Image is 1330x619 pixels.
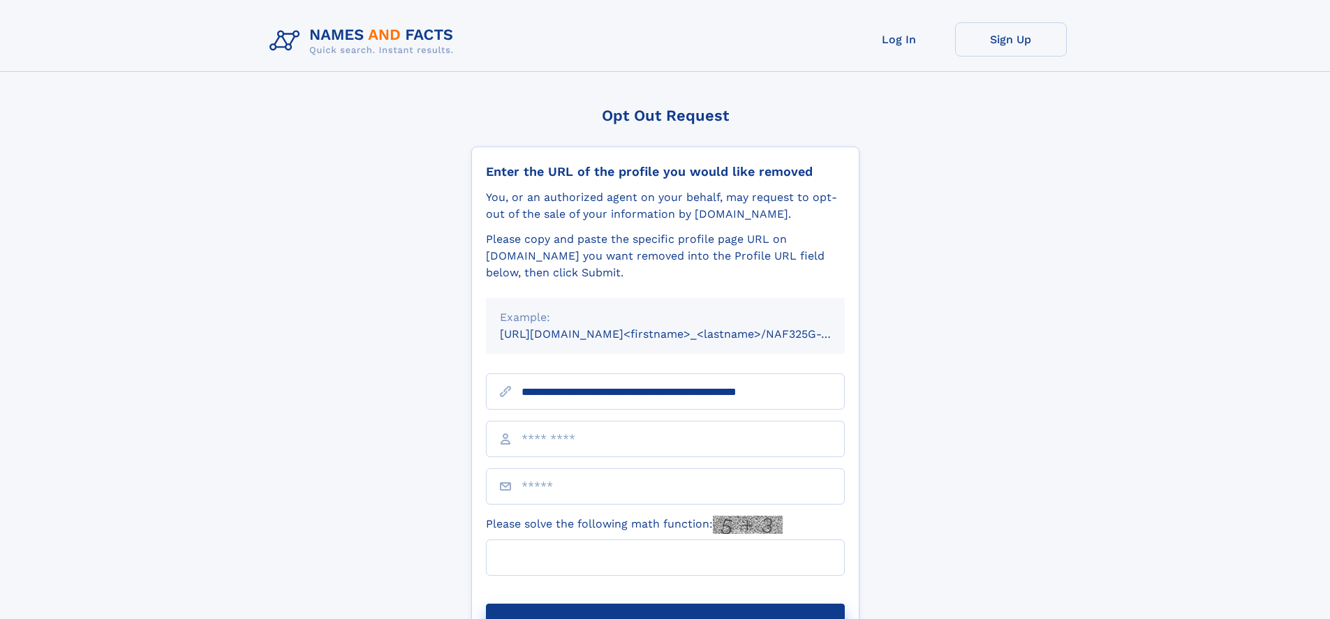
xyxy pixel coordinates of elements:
div: Please copy and paste the specific profile page URL on [DOMAIN_NAME] you want removed into the Pr... [486,231,845,281]
div: Enter the URL of the profile you would like removed [486,164,845,179]
label: Please solve the following math function: [486,516,783,534]
a: Sign Up [955,22,1067,57]
div: You, or an authorized agent on your behalf, may request to opt-out of the sale of your informatio... [486,189,845,223]
a: Log In [843,22,955,57]
div: Opt Out Request [471,107,859,124]
small: [URL][DOMAIN_NAME]<firstname>_<lastname>/NAF325G-xxxxxxxx [500,327,871,341]
img: Logo Names and Facts [264,22,465,60]
div: Example: [500,309,831,326]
